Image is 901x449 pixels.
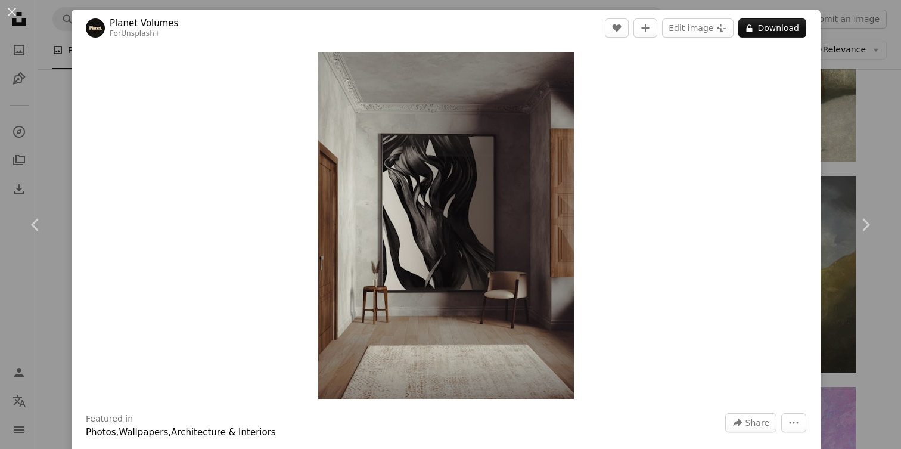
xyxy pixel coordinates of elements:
button: Share this image [725,413,776,432]
button: Edit image [662,18,734,38]
button: Add to Collection [633,18,657,38]
button: More Actions [781,413,806,432]
button: Download [738,18,806,38]
h3: Featured in [86,413,133,425]
a: Wallpapers [119,427,168,438]
a: Photos [86,427,116,438]
a: Architecture & Interiors [171,427,276,438]
img: a chair and a painting in a room [318,52,574,399]
a: Unsplash+ [121,29,160,38]
img: Go to Planet Volumes's profile [86,18,105,38]
a: Next [829,168,901,282]
button: Like [605,18,629,38]
span: , [116,427,119,438]
a: Planet Volumes [110,17,178,29]
div: For [110,29,178,39]
span: , [168,427,171,438]
button: Zoom in on this image [318,52,574,399]
span: Share [745,414,769,432]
